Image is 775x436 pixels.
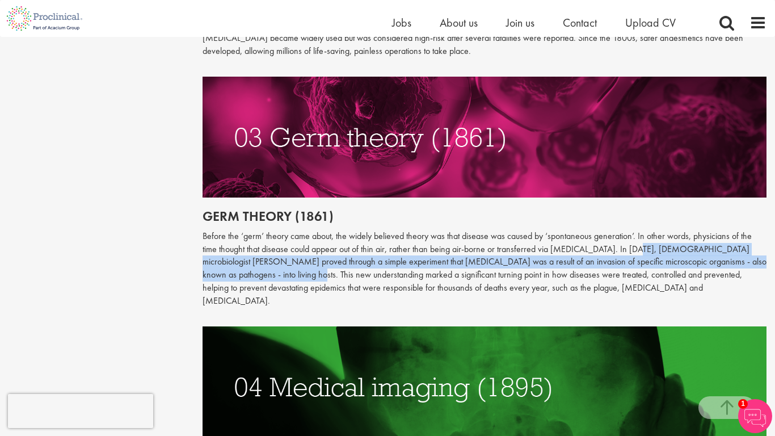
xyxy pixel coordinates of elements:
[563,15,597,30] a: Contact
[8,394,153,428] iframe: reCAPTCHA
[738,399,748,409] span: 1
[440,15,478,30] a: About us
[203,230,767,308] p: Before the ‘germ’ theory came about, the widely believed theory was that disease was caused by ‘s...
[506,15,534,30] a: Join us
[625,15,676,30] a: Upload CV
[203,209,767,224] h2: Germ theory (1861)
[738,399,772,433] img: Chatbot
[392,15,411,30] a: Jobs
[203,77,767,198] img: germ theory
